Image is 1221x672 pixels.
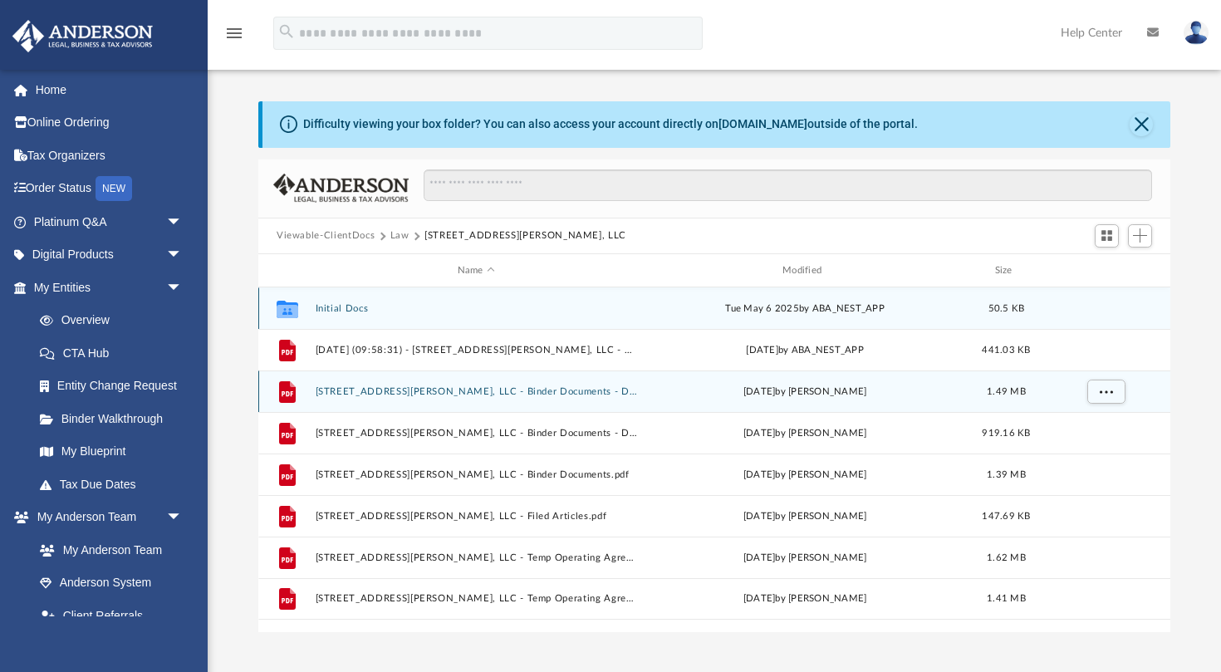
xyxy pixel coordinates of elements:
div: NEW [96,176,132,201]
img: User Pic [1184,21,1209,45]
a: My Entitiesarrow_drop_down [12,271,208,304]
input: Search files and folders [424,169,1152,201]
span: 147.69 KB [982,512,1030,521]
a: Overview [23,304,208,337]
span: 1.39 MB [987,470,1026,479]
div: Tue May 6 2025 by ABA_NEST_APP [645,302,966,316]
a: Anderson System [23,567,199,600]
button: Initial Docs [316,303,637,314]
div: [DATE] by [PERSON_NAME] [645,385,966,400]
button: Add [1128,224,1153,248]
button: Law [390,228,409,243]
div: Modified [644,263,966,278]
span: 919.16 KB [982,429,1030,438]
button: [STREET_ADDRESS][PERSON_NAME], LLC - Temp Operating Agreement for Deed.pdf [316,594,637,605]
a: My Anderson Teamarrow_drop_down [12,501,199,534]
div: Name [315,263,637,278]
div: grid [258,287,1170,632]
i: menu [224,23,244,43]
button: [STREET_ADDRESS][PERSON_NAME], LLC [424,228,626,243]
a: Online Ordering [12,106,208,140]
span: 441.03 KB [982,346,1030,355]
a: Binder Walkthrough [23,402,208,435]
span: 1.49 MB [987,387,1026,396]
div: [DATE] by [PERSON_NAME] [645,551,966,566]
button: Close [1130,113,1153,136]
span: arrow_drop_down [166,501,199,535]
span: 1.62 MB [987,553,1026,562]
i: search [277,22,296,41]
a: Order StatusNEW [12,172,208,206]
button: [STREET_ADDRESS][PERSON_NAME], LLC - Filed Articles.pdf [316,511,637,522]
button: [DATE] (09:58:31) - [STREET_ADDRESS][PERSON_NAME], LLC - EIN Letter from IRS.pdf [316,345,637,356]
a: menu [224,32,244,43]
div: [DATE] by [PERSON_NAME] [645,468,966,483]
a: Tax Organizers [12,139,208,172]
div: Difficulty viewing your box folder? You can also access your account directly on outside of the p... [303,115,918,133]
span: arrow_drop_down [166,205,199,239]
div: [DATE] by ABA_NEST_APP [645,343,966,358]
div: [DATE] by [PERSON_NAME] [645,509,966,524]
a: CTA Hub [23,336,208,370]
a: Client Referrals [23,599,199,632]
img: Anderson Advisors Platinum Portal [7,20,158,52]
div: [DATE] by [PERSON_NAME] [645,426,966,441]
div: id [266,263,307,278]
button: [STREET_ADDRESS][PERSON_NAME], LLC - Temp Operating Agreement for Deed - DocuSigned.pdf [316,552,637,563]
button: Viewable-ClientDocs [277,228,375,243]
a: Tax Due Dates [23,468,208,501]
a: My Anderson Team [23,533,191,567]
a: Platinum Q&Aarrow_drop_down [12,205,208,238]
button: More options [1087,380,1125,405]
div: Size [973,263,1040,278]
a: [DOMAIN_NAME] [718,117,807,130]
span: 1.41 MB [987,595,1026,604]
button: [STREET_ADDRESS][PERSON_NAME], LLC - Binder Documents.pdf [316,469,637,480]
button: [STREET_ADDRESS][PERSON_NAME], LLC - Binder Documents - DocuSigned.pdf [316,428,637,439]
a: Home [12,73,208,106]
span: arrow_drop_down [166,271,199,305]
button: [STREET_ADDRESS][PERSON_NAME], LLC - Binder Documents - DocuSigned (1).pdf [316,386,637,397]
div: id [1047,263,1163,278]
a: Digital Productsarrow_drop_down [12,238,208,272]
a: Entity Change Request [23,370,208,403]
button: Switch to Grid View [1095,224,1120,248]
div: [DATE] by [PERSON_NAME] [645,592,966,607]
span: arrow_drop_down [166,238,199,272]
span: 50.5 KB [988,304,1025,313]
a: My Blueprint [23,435,199,468]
